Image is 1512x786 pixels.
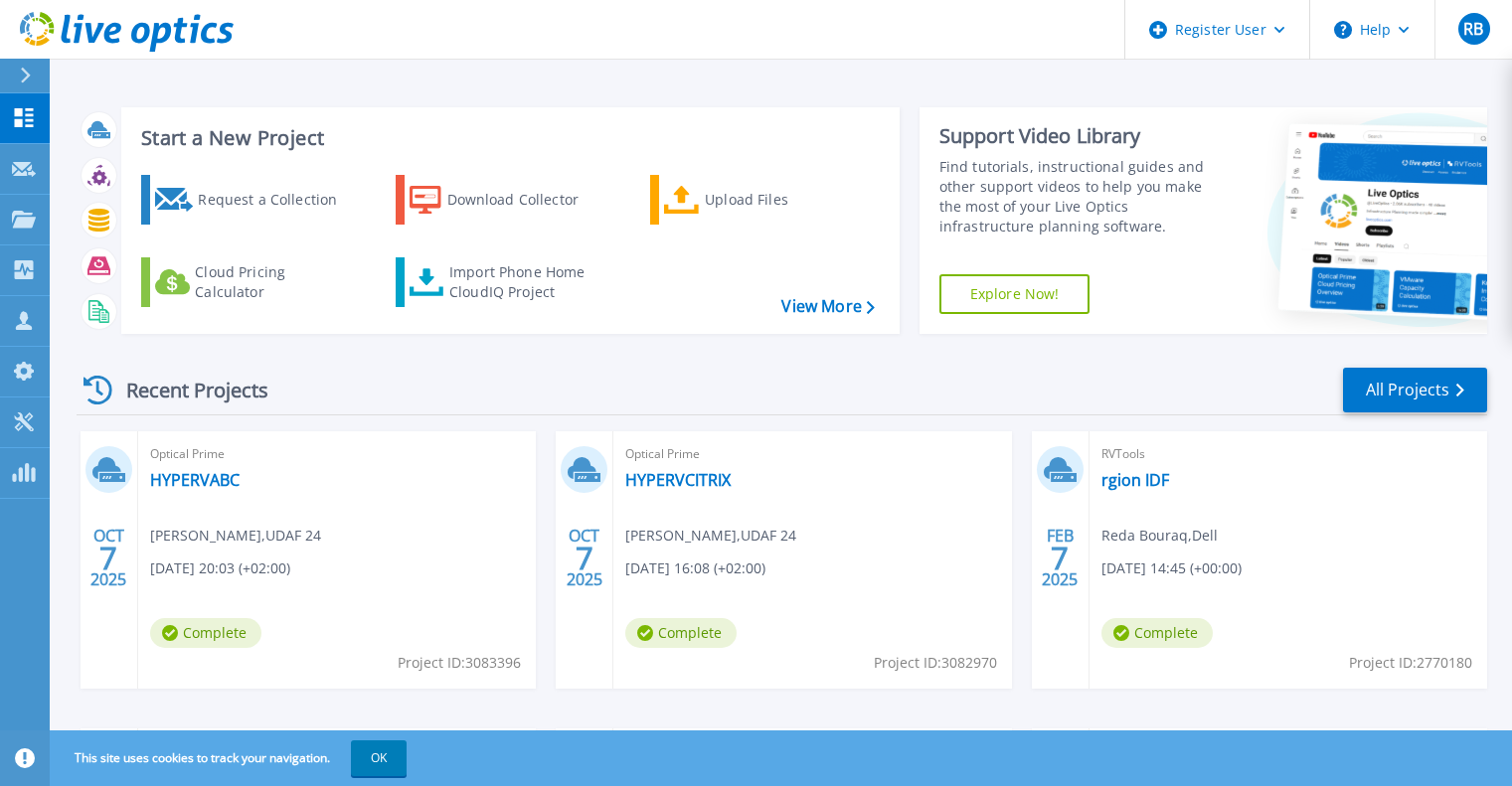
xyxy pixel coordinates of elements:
[566,522,603,594] div: OCT 2025
[1101,443,1475,465] span: RVTools
[150,470,240,490] a: HYPERVABC
[447,180,606,220] div: Download Collector
[99,550,117,566] span: 7
[1041,522,1079,594] div: FEB 2025
[1463,21,1483,37] span: RB
[1349,652,1472,674] span: Project ID: 2770180
[396,175,617,225] a: Download Collector
[939,123,1225,149] div: Support Video Library
[1101,525,1218,547] span: Reda Bouraq , Dell
[625,470,731,490] a: HYPERVCITRIX
[150,443,524,465] span: Optical Prime
[141,127,874,149] h3: Start a New Project
[89,522,127,594] div: OCT 2025
[141,175,363,225] a: Request a Collection
[1101,470,1169,490] a: rgion IDF
[939,274,1091,314] a: Explore Now!
[351,740,407,776] button: OK
[55,740,407,776] span: This site uses cookies to track your navigation.
[150,525,321,547] span: [PERSON_NAME] , UDAF 24
[449,262,604,302] div: Import Phone Home CloudIQ Project
[939,157,1225,236] div: Find tutorials, instructional guides and other support videos to help you make the most of your L...
[398,652,521,674] span: Project ID: 3083396
[576,550,593,566] span: 7
[625,525,796,547] span: [PERSON_NAME] , UDAF 24
[625,618,737,648] span: Complete
[77,366,295,414] div: Recent Projects
[874,652,997,674] span: Project ID: 3082970
[1101,557,1242,579] span: [DATE] 14:45 (+00:00)
[1051,550,1069,566] span: 7
[1343,368,1487,412] a: All Projects
[781,297,874,316] a: View More
[1101,618,1213,648] span: Complete
[625,557,765,579] span: [DATE] 16:08 (+02:00)
[150,557,290,579] span: [DATE] 20:03 (+02:00)
[141,257,363,307] a: Cloud Pricing Calculator
[195,262,354,302] div: Cloud Pricing Calculator
[625,443,999,465] span: Optical Prime
[705,180,864,220] div: Upload Files
[198,180,357,220] div: Request a Collection
[150,618,261,648] span: Complete
[650,175,872,225] a: Upload Files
